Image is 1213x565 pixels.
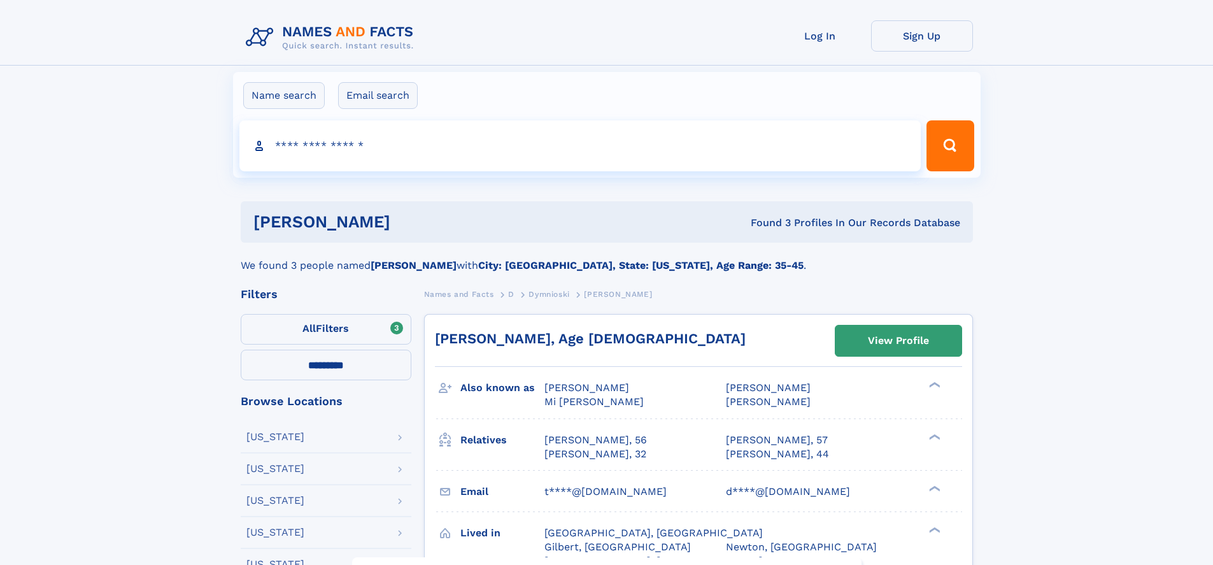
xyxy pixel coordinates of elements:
a: View Profile [835,325,961,356]
div: Found 3 Profiles In Our Records Database [571,216,960,230]
div: [US_STATE] [246,496,304,506]
label: Name search [243,82,325,109]
a: [PERSON_NAME], Age [DEMOGRAPHIC_DATA] [435,331,746,347]
span: Newton, [GEOGRAPHIC_DATA] [726,541,877,553]
a: Sign Up [871,20,973,52]
a: Log In [769,20,871,52]
b: City: [GEOGRAPHIC_DATA], State: [US_STATE], Age Range: 35-45 [478,259,804,271]
a: Names and Facts [424,286,494,302]
div: View Profile [868,326,929,355]
h3: Relatives [460,429,544,451]
h3: Email [460,481,544,503]
div: [US_STATE] [246,432,304,442]
div: ❯ [926,381,941,389]
h3: Also known as [460,377,544,399]
label: Filters [241,314,411,345]
a: [PERSON_NAME], 56 [544,433,647,447]
span: D [508,290,514,299]
span: [PERSON_NAME] [584,290,652,299]
a: D [508,286,514,302]
div: [US_STATE] [246,527,304,538]
div: Filters [241,289,411,300]
img: Logo Names and Facts [241,20,424,55]
span: Gilbert, [GEOGRAPHIC_DATA] [544,541,691,553]
div: [US_STATE] [246,464,304,474]
span: [PERSON_NAME] [726,382,811,394]
div: We found 3 people named with . [241,243,973,273]
input: search input [239,120,921,171]
b: [PERSON_NAME] [371,259,457,271]
div: ❯ [926,433,941,441]
label: Email search [338,82,418,109]
div: ❯ [926,484,941,492]
a: [PERSON_NAME], 44 [726,447,829,461]
span: [GEOGRAPHIC_DATA], [GEOGRAPHIC_DATA] [544,527,763,539]
a: [PERSON_NAME], 57 [726,433,828,447]
h1: [PERSON_NAME] [253,214,571,230]
h3: Lived in [460,522,544,544]
a: Dymnioski [528,286,569,302]
button: Search Button [926,120,974,171]
span: All [302,322,316,334]
a: [PERSON_NAME], 32 [544,447,646,461]
div: ❯ [926,526,941,534]
span: Mi [PERSON_NAME] [544,396,644,408]
div: Browse Locations [241,396,411,407]
span: Dymnioski [528,290,569,299]
span: [PERSON_NAME] [544,382,629,394]
span: [PERSON_NAME] [726,396,811,408]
